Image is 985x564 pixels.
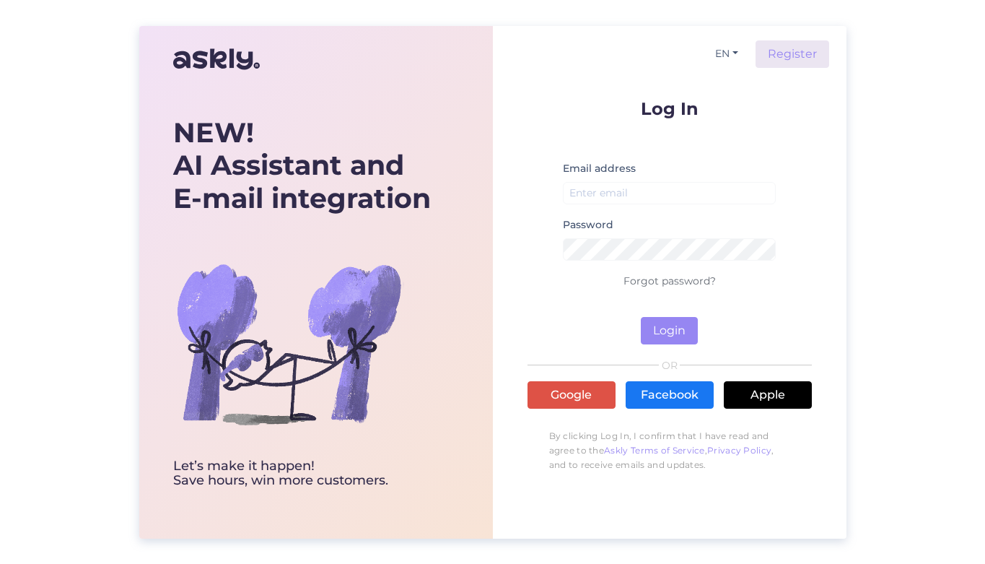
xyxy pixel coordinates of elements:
b: NEW! [173,116,254,149]
a: Privacy Policy [707,445,771,456]
div: Let’s make it happen! Save hours, win more customers. [173,459,431,488]
button: EN [709,43,744,64]
button: Login [641,317,698,344]
p: By clicking Log In, I confirm that I have read and agree to the , , and to receive emails and upd... [527,422,812,480]
span: OR [659,360,680,370]
a: Google [527,381,616,409]
label: Email address [563,161,636,176]
label: Password [563,217,613,233]
a: Facebook [626,381,714,409]
a: Askly Terms of Service [604,445,705,456]
a: Forgot password? [623,274,716,287]
img: bg-askly [173,228,404,459]
div: AI Assistant and E-mail integration [173,116,431,215]
img: Askly [173,42,260,77]
input: Enter email [563,182,776,204]
a: Apple [724,381,812,409]
a: Register [756,40,829,68]
p: Log In [527,100,812,118]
